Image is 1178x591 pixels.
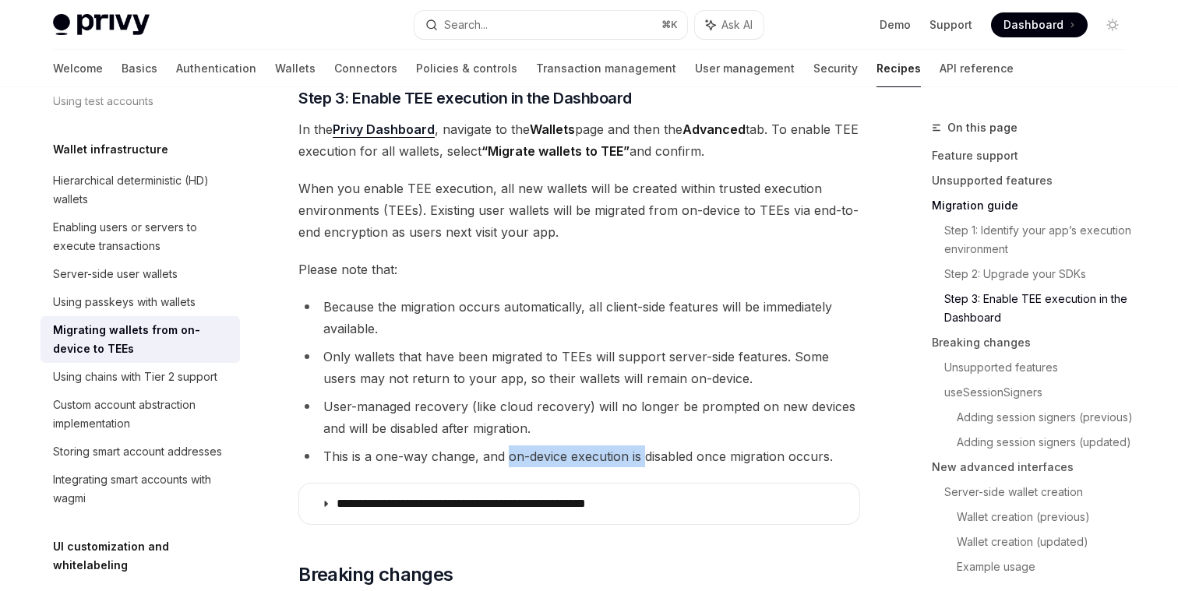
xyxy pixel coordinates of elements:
a: Authentication [176,50,256,87]
img: light logo [53,14,150,36]
a: Enabling users or servers to execute transactions [41,213,240,260]
span: In the , navigate to the page and then the tab. To enable TEE execution for all wallets, select a... [298,118,860,162]
a: Step 3: Enable TEE execution in the Dashboard [944,287,1137,330]
div: Using chains with Tier 2 support [53,368,217,386]
a: Example usage [957,554,1137,579]
a: User management [695,50,795,87]
div: Integrating smart accounts with wagmi [53,470,231,508]
a: Unsupported features [932,168,1137,193]
strong: Advanced [682,121,746,137]
a: Using chains with Tier 2 support [41,363,240,391]
span: ⌘ K [661,19,678,31]
a: Custom account abstraction implementation [41,391,240,438]
span: Ask AI [721,17,753,33]
span: When you enable TEE execution, all new wallets will be created within trusted execution environme... [298,178,860,243]
a: Policies & controls [416,50,517,87]
a: Integrating smart accounts with wagmi [41,466,240,512]
a: useSessionSigners [944,380,1137,405]
a: Basics [122,50,157,87]
a: Recipes [876,50,921,87]
a: Wallet creation (updated) [957,529,1137,554]
a: Dashboard [991,12,1088,37]
div: Migrating wallets from on-device to TEEs [53,321,231,358]
div: Custom account abstraction implementation [53,396,231,433]
span: Step 3: Enable TEE execution in the Dashboard [298,87,632,109]
a: Transaction management [536,50,676,87]
button: Ask AI [695,11,764,39]
a: Migrating wallets from on-device to TEEs [41,316,240,363]
a: Support [929,17,972,33]
div: Storing smart account addresses [53,442,222,461]
div: Server-side user wallets [53,265,178,283]
a: Welcome [53,50,103,87]
a: Adding session signers (updated) [957,430,1137,455]
a: Wallets [275,50,316,87]
a: Adding session signers (previous) [957,405,1137,430]
a: Unsupported features [944,355,1137,380]
div: Enabling users or servers to execute transactions [53,218,231,255]
strong: Wallets [530,121,575,137]
h5: Wallet infrastructure [53,140,168,159]
a: Breaking changes [932,330,1137,355]
a: Privy Dashboard [333,121,435,138]
li: User-managed recovery (like cloud recovery) will no longer be prompted on new devices and will be... [298,396,860,439]
a: Storing smart account addresses [41,438,240,466]
a: New advanced interfaces [932,455,1137,480]
a: API reference [940,50,1014,87]
a: Step 1: Identify your app’s execution environment [944,218,1137,262]
a: Connectors [334,50,397,87]
a: Using passkeys with wallets [41,288,240,316]
a: Migration guide [932,193,1137,218]
h5: UI customization and whitelabeling [53,537,240,575]
div: Hierarchical deterministic (HD) wallets [53,171,231,209]
li: Only wallets that have been migrated to TEEs will support server-side features. Some users may no... [298,346,860,389]
div: Search... [444,16,488,34]
a: Feature support [932,143,1137,168]
div: Using passkeys with wallets [53,293,196,311]
a: Hierarchical deterministic (HD) wallets [41,167,240,213]
a: Step 2: Upgrade your SDKs [944,262,1137,287]
span: Dashboard [1003,17,1063,33]
strong: “Migrate wallets to TEE” [481,143,630,159]
button: Toggle dark mode [1100,12,1125,37]
button: Search...⌘K [414,11,687,39]
span: Please note that: [298,259,860,280]
a: Server-side user wallets [41,260,240,288]
a: Server-side wallet creation [944,480,1137,505]
li: Because the migration occurs automatically, all client-side features will be immediately available. [298,296,860,339]
a: Demo [880,17,911,33]
a: Wallet creation (previous) [957,505,1137,529]
span: On this page [947,118,1018,137]
a: Security [813,50,858,87]
li: This is a one-way change, and on-device execution is disabled once migration occurs. [298,445,860,467]
span: Breaking changes [298,562,453,587]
